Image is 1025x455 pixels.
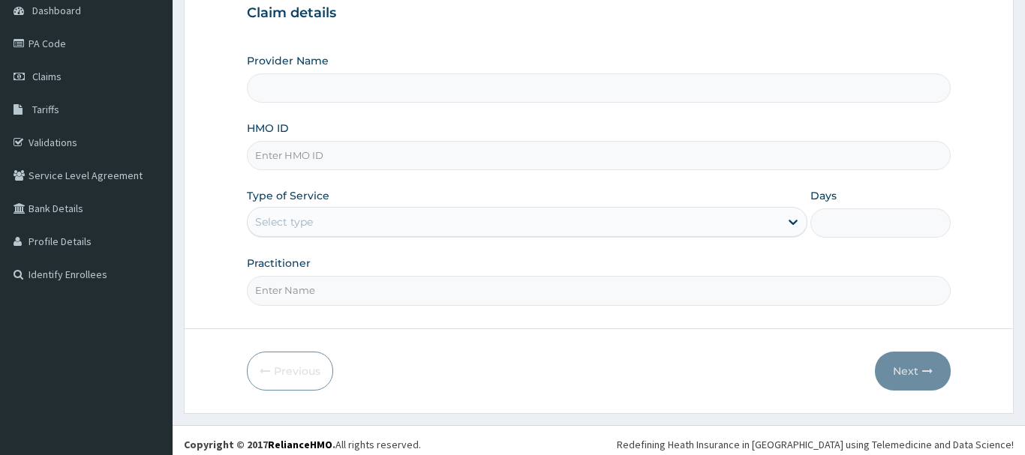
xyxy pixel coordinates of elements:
[247,121,289,136] label: HMO ID
[247,276,951,305] input: Enter Name
[247,256,311,271] label: Practitioner
[268,438,332,451] a: RelianceHMO
[32,4,81,17] span: Dashboard
[32,70,62,83] span: Claims
[875,352,951,391] button: Next
[247,352,333,391] button: Previous
[810,188,837,203] label: Days
[247,5,951,22] h3: Claim details
[32,103,59,116] span: Tariffs
[184,438,335,451] strong: Copyright © 2017 .
[617,437,1014,452] div: Redefining Heath Insurance in [GEOGRAPHIC_DATA] using Telemedicine and Data Science!
[247,141,951,170] input: Enter HMO ID
[247,53,329,68] label: Provider Name
[255,214,313,229] div: Select type
[247,188,329,203] label: Type of Service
